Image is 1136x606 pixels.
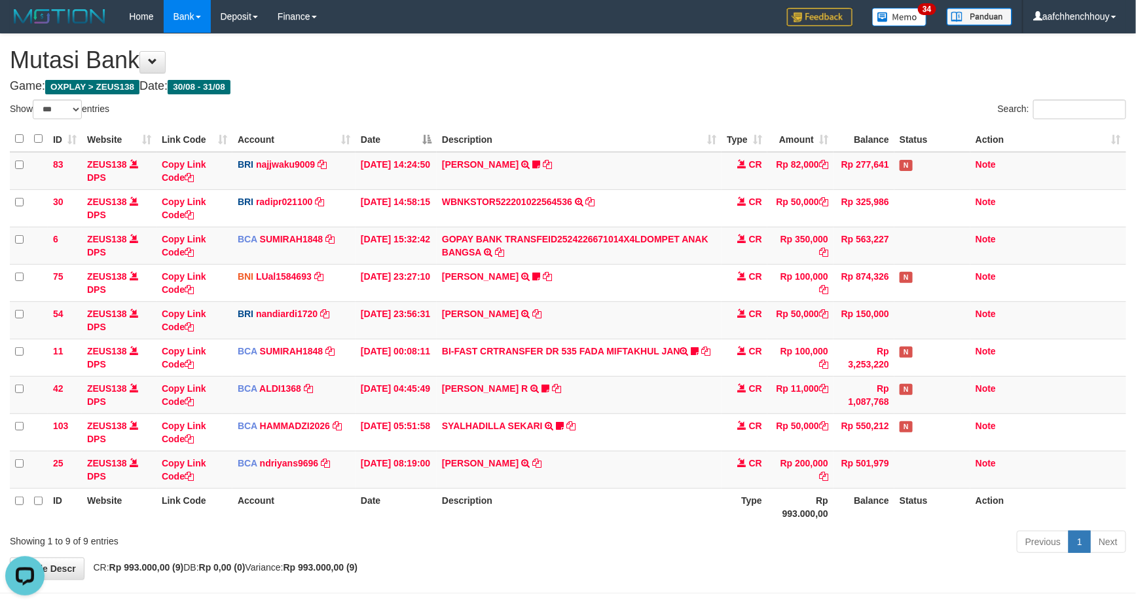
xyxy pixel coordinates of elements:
[53,234,58,244] span: 6
[260,346,323,356] a: SUMIRAH1848
[53,159,64,170] span: 83
[238,197,253,207] span: BRI
[87,159,127,170] a: ZEUS138
[320,309,329,319] a: Copy nandiardi1720 to clipboard
[532,309,541,319] a: Copy VALENTINO LAHU to clipboard
[872,8,927,26] img: Button%20Memo.svg
[82,376,156,413] td: DPS
[1069,531,1091,553] a: 1
[238,458,257,468] span: BCA
[749,383,762,394] span: CR
[834,376,894,413] td: Rp 1,087,768
[87,383,127,394] a: ZEUS138
[238,309,253,319] span: BRI
[82,451,156,488] td: DPS
[749,234,762,244] span: CR
[437,488,722,525] th: Description
[442,234,708,257] a: GOPAY BANK TRANSFEID2524226671014X4LDOMPET ANAK BANGSA
[284,562,358,573] strong: Rp 993.000,00 (9)
[87,271,127,282] a: ZEUS138
[442,159,519,170] a: [PERSON_NAME]
[749,346,762,356] span: CR
[749,159,762,170] span: CR
[260,458,319,468] a: ndriyans9696
[82,301,156,339] td: DPS
[767,189,834,227] td: Rp 50,000
[238,159,253,170] span: BRI
[356,376,437,413] td: [DATE] 04:45:49
[767,264,834,301] td: Rp 100,000
[834,189,894,227] td: Rp 325,986
[586,197,595,207] a: Copy WBNKSTOR522201022564536 to clipboard
[976,346,996,356] a: Note
[900,272,913,283] span: Has Note
[900,160,913,171] span: Has Note
[767,152,834,190] td: Rp 82,000
[82,339,156,376] td: DPS
[543,159,552,170] a: Copy TARI PRATIWI to clipboard
[199,562,246,573] strong: Rp 0,00 (0)
[356,339,437,376] td: [DATE] 00:08:11
[749,458,762,468] span: CR
[33,100,82,119] select: Showentries
[10,47,1126,73] h1: Mutasi Bank
[10,80,1126,93] h4: Game: Date:
[87,458,127,468] a: ZEUS138
[162,458,206,482] a: Copy Link Code
[162,234,206,257] a: Copy Link Code
[10,100,109,119] label: Show entries
[834,451,894,488] td: Rp 501,979
[552,383,561,394] a: Copy ALVA HIMAM R to clipboard
[767,301,834,339] td: Rp 50,000
[87,197,127,207] a: ZEUS138
[87,234,127,244] a: ZEUS138
[442,271,519,282] a: [PERSON_NAME]
[256,197,312,207] a: radipr021100
[82,227,156,264] td: DPS
[156,126,232,152] th: Link Code: activate to sort column ascending
[333,421,342,431] a: Copy HAMMADZI2026 to clipboard
[82,152,156,190] td: DPS
[318,159,327,170] a: Copy najjwaku9009 to clipboard
[749,197,762,207] span: CR
[238,271,253,282] span: BNI
[256,271,312,282] a: LUal1584693
[819,197,828,207] a: Copy Rp 50,000 to clipboard
[442,421,543,431] a: SYALHADILLA SEKARI
[48,488,82,525] th: ID
[260,421,330,431] a: HAMMADZI2026
[356,413,437,451] td: [DATE] 05:51:58
[442,458,519,468] a: [PERSON_NAME]
[325,346,335,356] a: Copy SUMIRAH1848 to clipboard
[260,234,323,244] a: SUMIRAH1848
[900,421,913,432] span: Has Note
[238,421,257,431] span: BCA
[749,421,762,431] span: CR
[819,421,828,431] a: Copy Rp 50,000 to clipboard
[5,5,45,45] button: Open LiveChat chat widget
[767,413,834,451] td: Rp 50,000
[162,159,206,183] a: Copy Link Code
[162,421,206,444] a: Copy Link Code
[998,100,1126,119] label: Search:
[87,309,127,319] a: ZEUS138
[156,488,232,525] th: Link Code
[976,197,996,207] a: Note
[87,421,127,431] a: ZEUS138
[767,339,834,376] td: Rp 100,000
[976,458,996,468] a: Note
[10,7,109,26] img: MOTION_logo.png
[819,284,828,295] a: Copy Rp 100,000 to clipboard
[767,451,834,488] td: Rp 200,000
[976,234,996,244] a: Note
[162,346,206,369] a: Copy Link Code
[82,488,156,525] th: Website
[495,247,504,257] a: Copy GOPAY BANK TRANSFEID2524226671014X4LDOMPET ANAK BANGSA to clipboard
[947,8,1012,26] img: panduan.png
[722,126,767,152] th: Type: activate to sort column ascending
[82,126,156,152] th: Website: activate to sort column ascending
[819,309,828,319] a: Copy Rp 50,000 to clipboard
[53,197,64,207] span: 30
[819,359,828,369] a: Copy Rp 100,000 to clipboard
[356,301,437,339] td: [DATE] 23:56:31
